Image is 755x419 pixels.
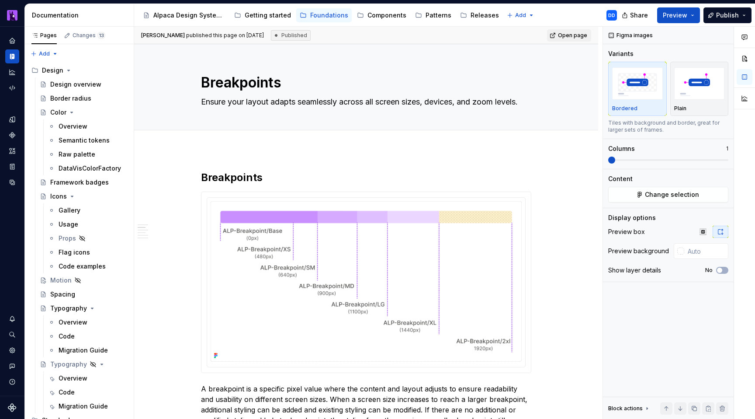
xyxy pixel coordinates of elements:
a: Patterns [412,8,455,22]
div: Typography [50,360,87,369]
div: DD [608,12,615,19]
a: Analytics [5,65,19,79]
div: Overview [59,318,87,327]
img: placeholder [674,67,725,99]
a: Home [5,34,19,48]
button: Change selection [608,187,728,203]
div: Icons [50,192,67,201]
a: Assets [5,144,19,158]
a: Color [36,105,130,119]
div: Documentation [32,11,130,20]
a: Spacing [36,287,130,301]
a: Open page [547,29,591,42]
div: Variants [608,49,634,58]
a: Raw palette [45,147,130,161]
span: published this page on [DATE] [141,32,264,39]
div: Spacing [50,290,75,299]
div: Changes [73,32,105,39]
a: Overview [45,119,130,133]
div: Getting started [245,11,291,20]
div: Columns [608,144,635,153]
div: Code [59,388,75,397]
a: Icons [36,189,130,203]
a: Border radius [36,91,130,105]
div: Display options [608,213,656,222]
a: Design overview [36,77,130,91]
a: Flag icons [45,245,130,259]
div: Design [42,66,63,75]
div: Design [28,63,130,77]
div: Content [608,175,633,183]
button: Contact support [5,359,19,373]
div: Tiles with background and border, great for larger sets of frames. [608,119,728,133]
div: Published [271,30,311,41]
button: Share [617,7,654,23]
div: Code [59,332,75,341]
div: Show layer details [608,266,661,275]
div: Block actions [608,402,651,415]
a: Motion [36,273,130,287]
div: Typography [50,304,87,313]
a: Components [353,8,410,22]
p: 1 [726,145,728,152]
a: Design tokens [5,112,19,126]
span: [PERSON_NAME] [141,32,185,38]
span: 13 [97,32,105,39]
p: Bordered [612,105,637,112]
a: Usage [45,217,130,231]
div: Storybook stories [5,160,19,174]
div: Block actions [608,405,643,412]
a: Getting started [231,8,294,22]
div: Notifications [5,312,19,326]
span: Preview [663,11,687,20]
p: Plain [674,105,686,112]
div: Releases [471,11,499,20]
a: Typography [36,357,130,371]
label: No [705,267,713,274]
img: 003f14f4-5683-479b-9942-563e216bc167.png [7,10,17,21]
a: Documentation [5,49,19,63]
h2: Breakpoints [201,171,531,185]
a: Components [5,128,19,142]
a: Code examples [45,259,130,273]
span: Change selection [645,190,699,199]
button: Add [504,9,537,21]
a: Migration Guide [45,343,130,357]
button: Preview [657,7,700,23]
div: Overview [59,122,87,131]
a: Gallery [45,203,130,217]
div: Color [50,108,66,117]
span: Add [39,50,50,57]
div: Flag icons [59,248,90,257]
a: Alpaca Design System 🦙 [139,8,229,22]
div: Alpaca Design System 🦙 [153,11,225,20]
button: Search ⌘K [5,328,19,342]
a: Semantic tokens [45,133,130,147]
span: Open page [558,32,587,39]
button: placeholderPlain [670,62,729,116]
div: Components [367,11,406,20]
div: Border radius [50,94,91,103]
a: Settings [5,343,19,357]
img: placeholder [612,67,663,99]
a: Data sources [5,175,19,189]
div: Raw palette [59,150,95,159]
svg: Supernova Logo [8,403,17,412]
a: Code [45,385,130,399]
span: Publish [716,11,739,20]
div: Motion [50,276,72,285]
div: Framework badges [50,178,109,187]
span: Add [515,12,526,19]
a: Code automation [5,81,19,95]
a: Overview [45,371,130,385]
div: Overview [59,374,87,383]
a: Props [45,231,130,245]
div: Patterns [426,11,451,20]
